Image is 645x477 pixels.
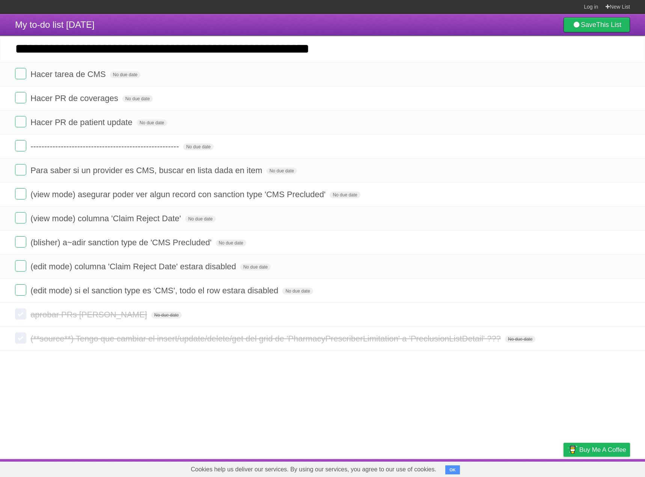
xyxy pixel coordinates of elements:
[30,334,503,343] span: (**source**) Tengo que cambiar el insert/update/delete/get del grid de 'PharmacyPrescriberLimitat...
[15,116,26,127] label: Done
[330,192,360,198] span: No due date
[30,142,181,151] span: ------------------------------------------------------
[30,214,183,223] span: (view mode) columna 'Claim Reject Date'
[30,238,213,247] span: (blisher) a~adir sanction type de 'CMS Precluded'
[122,95,153,102] span: No due date
[110,71,140,78] span: No due date
[15,332,26,344] label: Done
[240,264,271,270] span: No due date
[216,240,246,246] span: No due date
[282,288,313,294] span: No due date
[579,443,626,456] span: Buy me a coffee
[464,461,479,475] a: About
[30,69,108,79] span: Hacer tarea de CMS
[30,262,238,271] span: (edit mode) columna 'Claim Reject Date' estara disabled
[583,461,630,475] a: Suggest a feature
[151,312,182,319] span: No due date
[445,465,460,474] button: OK
[15,164,26,175] label: Done
[15,212,26,223] label: Done
[528,461,545,475] a: Terms
[30,190,327,199] span: (view mode) asegurar poder ver algun record con sanction type 'CMS Precluded'
[30,166,264,175] span: Para saber si un provider es CMS, buscar en lista dada en item
[267,168,297,174] span: No due date
[185,216,216,222] span: No due date
[564,17,630,32] a: SaveThis List
[15,284,26,296] label: Done
[15,140,26,151] label: Done
[596,21,621,29] b: This List
[15,20,95,30] span: My to-do list [DATE]
[488,461,519,475] a: Developers
[30,118,134,127] span: Hacer PR de patient update
[183,143,214,150] span: No due date
[137,119,167,126] span: No due date
[15,188,26,199] label: Done
[30,94,120,103] span: Hacer PR de coverages
[15,68,26,79] label: Done
[15,236,26,248] label: Done
[15,308,26,320] label: Done
[564,443,630,457] a: Buy me a coffee
[30,310,149,319] span: aprobar PRs [PERSON_NAME]
[15,92,26,103] label: Done
[505,336,535,343] span: No due date
[554,461,573,475] a: Privacy
[15,260,26,272] label: Done
[567,443,577,456] img: Buy me a coffee
[183,462,444,477] span: Cookies help us deliver our services. By using our services, you agree to our use of cookies.
[30,286,280,295] span: (edit mode) si el sanction type es 'CMS', todo el row estara disabled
